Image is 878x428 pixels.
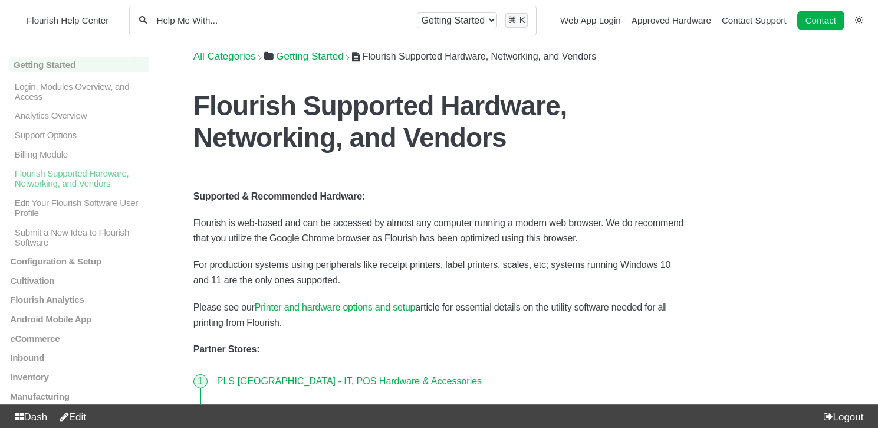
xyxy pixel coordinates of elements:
[193,51,256,62] a: Breadcrumb link to All Categories
[14,130,149,140] p: Support Options
[9,149,149,159] a: Billing Module
[797,11,844,30] a: Contact
[155,15,407,26] input: Help Me With...
[264,51,344,62] a: Getting Started
[9,81,149,102] a: Login, Modules Overview, and Access
[632,15,711,25] a: Approved Hardware navigation item
[14,198,149,218] p: Edit Your Flourish Software User Profile
[14,110,149,120] p: Analytics Overview
[9,295,149,305] a: Flourish Analytics
[193,300,685,331] p: Please see our article for essential details on the utility software needed for all printing from...
[363,51,597,61] span: Flourish Supported Hardware, Networking, and Vendors
[9,391,149,401] a: Manufacturing
[15,12,108,28] a: Flourish Help Center
[9,57,149,72] a: Getting Started
[9,110,149,120] a: Analytics Overview
[27,15,108,25] span: Flourish Help Center
[193,215,685,246] p: Flourish is web-based and can be accessed by almost any computer running a modern web browser. We...
[519,15,525,25] kbd: K
[255,302,416,312] a: Printer and hardware options and setup
[193,51,256,63] span: All Categories
[14,149,149,159] p: Billing Module
[14,168,149,188] p: Flourish Supported Hardware, Networking, and Vendors
[9,276,149,286] a: Cultivation
[9,227,149,247] a: Submit a New Idea to Flourish Software
[722,15,787,25] a: Contact Support navigation item
[217,376,482,386] a: PLS [GEOGRAPHIC_DATA] - IT, POS Hardware & Accessories
[193,191,365,201] strong: Supported & Recommended Hardware:
[276,51,343,63] span: ​Getting Started
[14,81,149,102] p: Login, Modules Overview, and Access
[9,411,47,423] a: Dash
[560,15,621,25] a: Web App Login navigation item
[9,372,149,382] a: Inventory
[9,256,149,266] a: Configuration & Setup
[193,90,685,153] h1: Flourish Supported Hardware, Networking, and Vendors
[193,257,685,288] p: For production systems using peripherals like receipt printers, label printers, scales, etc; syst...
[9,334,149,344] a: eCommerce
[855,15,863,25] a: Switch dark mode setting
[14,227,149,247] p: Submit a New Idea to Flourish Software
[508,15,517,25] kbd: ⌘
[9,352,149,362] a: Inbound
[193,344,260,354] strong: Partner Stores:
[9,198,149,218] a: Edit Your Flourish Software User Profile
[15,12,21,28] img: Flourish Help Center Logo
[9,168,149,188] a: Flourish Supported Hardware, Networking, and Vendors
[9,314,149,324] a: Android Mobile App
[55,411,86,423] a: Edit
[9,130,149,140] a: Support Options
[794,12,847,29] li: Contact desktop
